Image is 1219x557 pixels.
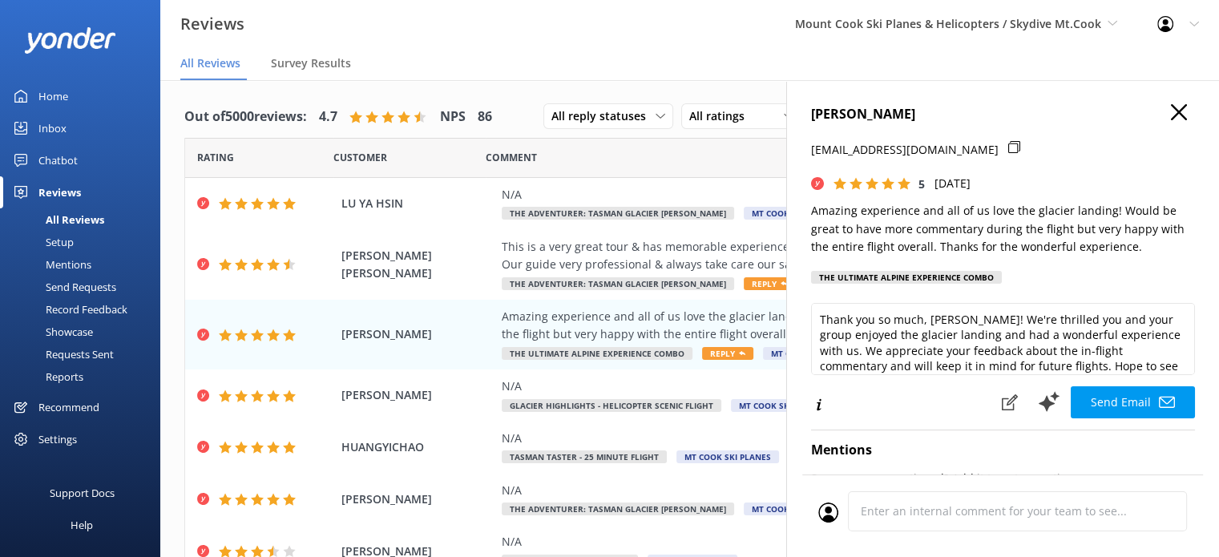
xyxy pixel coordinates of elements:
[1171,104,1187,122] button: Close
[811,202,1195,256] p: Amazing experience and all of us love the glacier landing! Would be great to have more commentary...
[10,365,83,388] div: Reports
[341,247,494,283] span: [PERSON_NAME] [PERSON_NAME]
[319,107,337,127] h4: 4.7
[744,503,846,515] span: Mt Cook Ski Planes
[38,112,67,144] div: Inbox
[197,150,234,165] span: Date
[676,450,779,463] span: Mt Cook Ski Planes
[811,303,1195,375] textarea: Thank you so much, [PERSON_NAME]! We're thrilled you and your group enjoyed the glacier landing a...
[10,298,127,321] div: Record Feedback
[10,298,160,321] a: Record Feedback
[10,253,160,276] a: Mentions
[818,503,838,523] img: user_profile.svg
[502,238,1086,274] div: This is a very great tour & has memorable experiences. Our guide very professional & always take ...
[341,195,494,212] span: LU YA HSIN
[502,277,734,290] span: The Adventurer: Tasman Glacier [PERSON_NAME]
[811,104,1195,125] h4: [PERSON_NAME]
[10,365,160,388] a: Reports
[341,325,494,343] span: [PERSON_NAME]
[702,347,753,360] span: Reply
[341,490,494,508] span: [PERSON_NAME]
[10,343,160,365] a: Requests Sent
[744,207,846,220] span: Mt Cook Ski Planes
[811,470,1195,487] p: See someone mentioned? Add it to auto-mentions
[502,347,692,360] span: The Ultimate Alpine Experience Combo
[180,55,240,71] span: All Reviews
[502,430,1086,447] div: N/A
[24,27,116,54] img: yonder-white-logo.png
[811,440,1195,461] h4: Mentions
[918,176,925,192] span: 5
[502,482,1086,499] div: N/A
[502,399,721,412] span: Glacier Highlights - Helicopter Scenic flight
[689,107,754,125] span: All ratings
[38,80,68,112] div: Home
[502,186,1086,204] div: N/A
[10,208,160,231] a: All Reviews
[1071,386,1195,418] button: Send Email
[10,208,104,231] div: All Reviews
[10,321,93,343] div: Showcase
[502,377,1086,395] div: N/A
[10,321,160,343] a: Showcase
[502,308,1086,344] div: Amazing experience and all of us love the glacier landing! Would be great to have more commentary...
[731,399,834,412] span: Mt Cook Ski Planes
[38,176,81,208] div: Reviews
[271,55,351,71] span: Survey Results
[10,276,160,298] a: Send Requests
[502,533,1086,551] div: N/A
[551,107,656,125] span: All reply statuses
[744,277,795,290] span: Reply
[811,271,1002,284] div: The Ultimate Alpine Experience Combo
[440,107,466,127] h4: NPS
[486,150,537,165] span: Question
[478,107,492,127] h4: 86
[341,438,494,456] span: HUANGYICHAO
[10,343,114,365] div: Requests Sent
[341,386,494,404] span: [PERSON_NAME]
[71,509,93,541] div: Help
[38,144,78,176] div: Chatbot
[50,477,115,509] div: Support Docs
[10,231,160,253] a: Setup
[38,423,77,455] div: Settings
[10,276,116,298] div: Send Requests
[10,231,74,253] div: Setup
[180,11,244,37] h3: Reviews
[811,141,999,159] p: [EMAIL_ADDRESS][DOMAIN_NAME]
[10,253,91,276] div: Mentions
[502,207,734,220] span: The Adventurer: Tasman Glacier [PERSON_NAME]
[763,347,866,360] span: Mt Cook Ski Planes
[184,107,307,127] h4: Out of 5000 reviews:
[502,503,734,515] span: The Adventurer: Tasman Glacier [PERSON_NAME]
[333,150,387,165] span: Date
[38,391,99,423] div: Recommend
[502,450,667,463] span: Tasman Taster - 25 minute flight
[795,16,1101,31] span: Mount Cook Ski Planes & Helicopters / Skydive Mt.Cook
[934,175,971,192] p: [DATE]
